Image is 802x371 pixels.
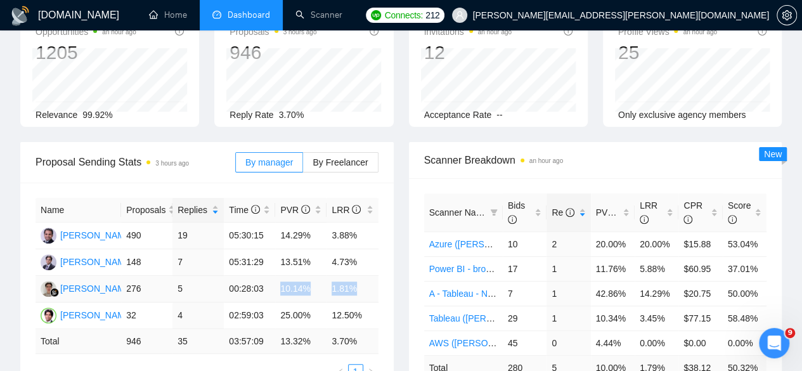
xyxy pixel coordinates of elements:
[618,41,717,65] div: 25
[36,154,235,170] span: Proposal Sending Stats
[228,10,270,20] span: Dashboard
[332,205,361,215] span: LRR
[172,303,224,329] td: 4
[547,231,590,256] td: 2
[547,256,590,281] td: 1
[635,231,678,256] td: 20.00%
[591,281,635,306] td: 42.86%
[327,223,378,249] td: 3.88%
[229,205,259,215] span: Time
[245,157,293,167] span: By manager
[50,288,59,297] img: gigradar-bm.png
[488,203,500,222] span: filter
[280,205,310,215] span: PVR
[596,207,626,218] span: PVR
[635,330,678,355] td: 0.00%
[212,10,221,19] span: dashboard
[503,281,547,306] td: 7
[777,10,796,20] span: setting
[352,205,361,214] span: info-circle
[313,157,368,167] span: By Freelancer
[503,256,547,281] td: 17
[723,281,766,306] td: 50.00%
[564,27,572,36] span: info-circle
[283,29,317,36] time: 3 hours ago
[552,207,574,218] span: Re
[591,256,635,281] td: 11.76%
[41,230,133,240] a: NS[PERSON_NAME]
[121,249,172,276] td: 148
[60,282,133,296] div: [PERSON_NAME]
[126,203,165,217] span: Proposals
[121,198,172,223] th: Proposals
[508,215,517,224] span: info-circle
[785,328,795,338] span: 9
[327,276,378,303] td: 1.81%
[635,256,678,281] td: 5.88%
[327,249,378,276] td: 4.73%
[508,200,525,225] span: Bids
[224,249,275,276] td: 05:31:29
[764,149,782,159] span: New
[172,276,224,303] td: 5
[230,41,316,65] div: 946
[591,330,635,355] td: 4.44%
[10,6,30,26] img: logo
[224,223,275,249] td: 05:30:15
[371,10,381,20] img: upwork-logo.png
[275,223,327,249] td: 14.29%
[224,303,275,329] td: 02:59:03
[424,110,492,120] span: Acceptance Rate
[36,24,136,39] span: Opportunities
[295,10,342,20] a: searchScanner
[618,24,717,39] span: Profile Views
[41,309,133,320] a: HB[PERSON_NAME]
[678,330,722,355] td: $0.00
[503,231,547,256] td: 10
[275,329,327,354] td: 13.32 %
[547,306,590,330] td: 1
[275,276,327,303] td: 10.14%
[385,8,423,22] span: Connects:
[566,208,574,217] span: info-circle
[230,110,273,120] span: Reply Rate
[429,239,534,249] a: Azure ([PERSON_NAME])
[429,289,509,299] a: A - Tableau - Nished
[529,157,563,164] time: an hour ago
[618,110,746,120] span: Only exclusive agency members
[327,303,378,329] td: 12.50%
[60,308,133,322] div: [PERSON_NAME]
[678,231,722,256] td: $15.88
[496,110,502,120] span: --
[224,329,275,354] td: 03:57:09
[640,215,649,224] span: info-circle
[121,303,172,329] td: 32
[41,281,56,297] img: RG
[425,8,439,22] span: 212
[301,205,310,214] span: info-circle
[41,254,56,270] img: PG
[759,328,789,358] iframe: Intercom live chat
[36,198,121,223] th: Name
[723,306,766,330] td: 58.48%
[121,329,172,354] td: 946
[591,306,635,330] td: 10.34%
[490,209,498,216] span: filter
[36,41,136,65] div: 1205
[758,27,766,36] span: info-circle
[635,306,678,330] td: 3.45%
[172,249,224,276] td: 7
[728,200,751,225] span: Score
[683,215,692,224] span: info-circle
[155,160,189,167] time: 3 hours ago
[41,283,133,293] a: RG[PERSON_NAME]
[678,256,722,281] td: $60.95
[678,281,722,306] td: $20.75
[723,256,766,281] td: 37.01%
[547,281,590,306] td: 1
[36,110,77,120] span: Relevance
[503,330,547,355] td: 45
[429,207,488,218] span: Scanner Name
[683,200,702,225] span: CPR
[275,303,327,329] td: 25.00%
